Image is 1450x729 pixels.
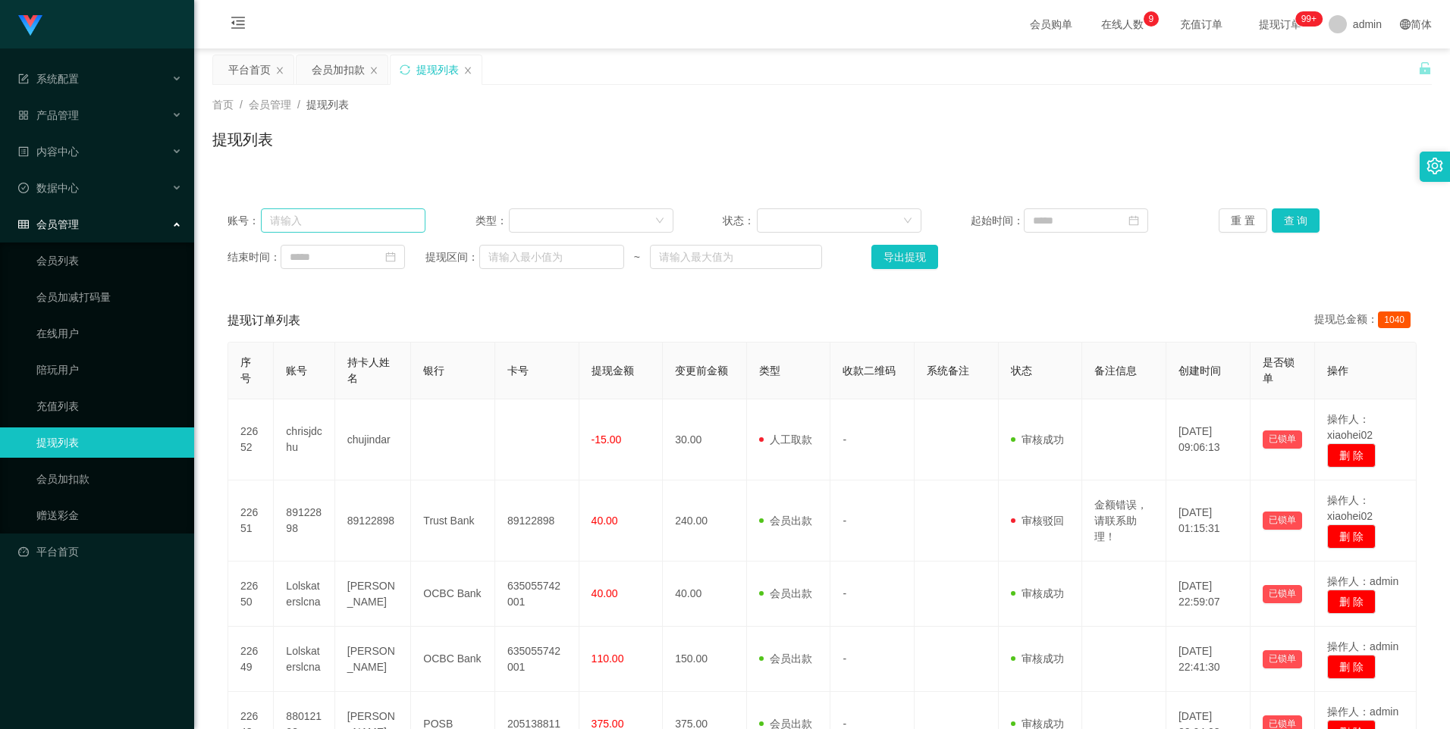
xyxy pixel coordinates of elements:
span: 审核驳回 [1011,515,1064,527]
td: [DATE] 22:59:07 [1166,562,1251,627]
i: 图标: calendar [1128,215,1139,226]
input: 请输入最小值为 [479,245,624,269]
a: 提现列表 [36,427,182,458]
span: / [297,99,300,111]
span: 提现订单列表 [228,311,300,330]
button: 已锁单 [1263,512,1302,530]
i: 图标: close [369,66,378,75]
button: 查 询 [1272,208,1320,233]
span: 110.00 [592,652,624,665]
i: 图标: close [275,66,284,75]
span: 充值订单 [1172,19,1230,30]
i: 图标: close [463,66,472,75]
i: 图标: check-circle-o [18,183,29,193]
span: 审核成功 [1011,587,1064,599]
div: 平台首页 [228,55,271,84]
i: 图标: table [18,219,29,230]
td: Lolskaterslcna [274,562,334,627]
span: ~ [624,249,650,265]
span: - [843,587,846,599]
i: 图标: form [18,74,29,84]
td: chujindar [335,399,412,480]
i: 图标: unlock [1418,61,1432,75]
span: 状态 [1011,364,1032,377]
td: 金额错误，请联系助理！ [1082,480,1166,562]
span: 银行 [423,364,444,377]
span: 40.00 [592,515,618,527]
span: 是否锁单 [1263,356,1295,384]
span: 会员管理 [249,99,291,111]
span: 内容中心 [18,145,79,158]
span: 序号 [240,356,251,384]
span: 40.00 [592,587,618,599]
td: 150.00 [663,627,747,692]
button: 删 除 [1327,524,1376,549]
input: 请输入 [261,208,425,233]
span: 变更前金额 [675,364,728,377]
i: 图标: setting [1426,158,1443,174]
span: 持卡人姓名 [347,356,390,384]
i: 图标: sync [400,64,410,75]
span: 会员出款 [759,515,812,527]
button: 已锁单 [1263,430,1302,449]
span: 起始时间： [971,213,1024,229]
span: 产品管理 [18,109,79,121]
p: 9 [1149,11,1154,27]
i: 图标: global [1400,19,1411,30]
a: 会员列表 [36,246,182,276]
i: 图标: profile [18,146,29,157]
span: -15.00 [592,433,622,446]
span: 操作人：admin [1327,640,1398,652]
span: 创建时间 [1179,364,1221,377]
span: / [240,99,243,111]
button: 已锁单 [1263,585,1302,603]
span: 收款二维码 [843,364,896,377]
span: 系统配置 [18,73,79,85]
td: 22649 [228,627,274,692]
span: - [843,515,846,527]
span: 结束时间： [228,249,281,265]
td: 22652 [228,399,274,480]
span: 会员管理 [18,218,79,230]
span: 审核成功 [1011,433,1064,446]
span: 类型： [475,213,510,229]
span: 会员出款 [759,587,812,599]
button: 导出提现 [871,245,938,269]
span: - [843,652,846,665]
span: 提现区间： [425,249,479,265]
td: 22650 [228,562,274,627]
span: 账号 [286,364,307,377]
span: 审核成功 [1011,652,1064,665]
sup: 1174 [1295,11,1323,27]
i: 图标: down [655,216,664,227]
td: 635055742001 [495,627,579,692]
td: Lolskaterslcna [274,627,334,692]
td: [PERSON_NAME] [335,627,412,692]
span: 首页 [212,99,234,111]
td: [PERSON_NAME] [335,562,412,627]
span: 类型 [759,364,780,377]
td: 22651 [228,480,274,562]
span: 操作人：xiaohei02 [1327,413,1373,441]
td: 89122898 [495,480,579,562]
span: 系统备注 [927,364,969,377]
div: 会员加扣款 [312,55,365,84]
td: OCBC Bank [411,627,495,692]
span: 在线人数 [1094,19,1151,30]
h1: 提现列表 [212,128,273,151]
span: 操作 [1327,364,1348,377]
a: 赠送彩金 [36,500,182,530]
td: OCBC Bank [411,562,495,627]
span: 卡号 [507,364,529,377]
img: logo.9652507e.png [18,15,42,36]
td: 89122898 [335,480,412,562]
button: 删 除 [1327,655,1376,679]
td: Trust Bank [411,480,495,562]
button: 已锁单 [1263,650,1302,668]
td: [DATE] 01:15:31 [1166,480,1251,562]
span: 提现列表 [306,99,349,111]
button: 重 置 [1219,208,1267,233]
div: 提现列表 [416,55,459,84]
sup: 9 [1144,11,1159,27]
span: 1040 [1378,311,1411,328]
